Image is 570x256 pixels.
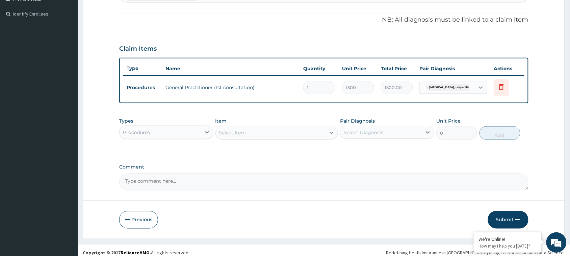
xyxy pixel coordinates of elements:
[215,118,227,124] label: Item
[416,62,491,75] th: Pair Diagnosis
[426,84,475,91] span: [MEDICAL_DATA], unspecified
[378,62,416,75] th: Total Price
[119,45,157,53] h3: Claim Items
[162,81,300,94] td: General Practitioner (1st consultation)
[123,62,162,75] th: Type
[162,62,300,75] th: Name
[119,118,133,124] label: Types
[123,81,162,94] td: Procedures
[344,129,383,136] div: Select Diagnosis
[111,3,127,20] div: Minimize live chat window
[123,129,150,136] div: Procedures
[339,62,378,75] th: Unit Price
[12,34,27,51] img: d_794563401_company_1708531726252_794563401
[219,129,246,136] div: Select Item
[479,243,536,249] p: How may I help you today?
[340,118,375,124] label: Pair Diagnosis
[119,164,528,170] label: Comment
[479,236,536,242] div: We're Online!
[3,184,129,208] textarea: Type your message and hit 'Enter'
[83,250,151,256] strong: Copyright © 2017 .
[488,211,528,229] button: Submit
[300,62,339,75] th: Quantity
[436,118,461,124] label: Unit Price
[119,211,158,229] button: Previous
[480,126,520,140] button: Add
[119,16,528,24] p: NB: All diagnosis must be linked to a claim item
[491,62,524,75] th: Actions
[121,250,150,256] a: RelianceHMO
[39,85,93,153] span: We're online!
[35,38,113,47] div: Chat with us now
